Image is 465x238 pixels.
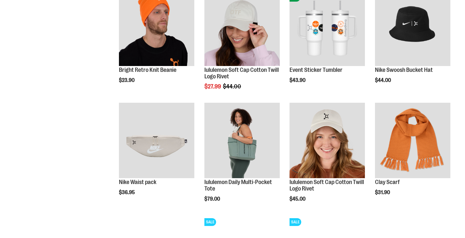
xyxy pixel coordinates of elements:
a: Nike Swoosh Bucket Hat [375,67,433,73]
span: $43.90 [290,77,306,83]
a: lululemon Soft Cap Cotton Twill Logo Rivet [204,67,279,80]
span: $23.90 [119,77,136,83]
span: $44.00 [375,77,392,83]
span: $27.99 [204,83,222,90]
span: $79.00 [204,196,221,202]
a: Event Sticker Tumbler [290,67,342,73]
img: Main view of 2024 Convention lululemon Daily Multi-Pocket Tote [204,103,280,178]
div: product [286,99,368,218]
a: lululemon Daily Multi-Pocket Tote [204,179,272,192]
div: product [372,99,454,212]
a: Clay Scarf [375,179,400,185]
span: SALE [290,218,301,226]
a: Main view of 2024 Convention lululemon Soft Cap Cotton Twill Logo Rivet [290,103,365,179]
span: $45.00 [290,196,306,202]
a: Main view of 2024 Convention lululemon Daily Multi-Pocket Tote [204,103,280,179]
a: Nike Waist pack [119,179,156,185]
img: Main view of 2024 Convention Nike Waistpack [119,103,194,178]
div: product [116,99,198,212]
a: Bright Retro Knit Beanie [119,67,176,73]
div: product [201,99,283,218]
span: $31.90 [375,190,391,195]
a: Clay Scarf [375,103,450,179]
span: $44.00 [223,83,242,90]
img: Main view of 2024 Convention lululemon Soft Cap Cotton Twill Logo Rivet [290,103,365,178]
img: Clay Scarf [375,103,450,178]
span: SALE [204,218,216,226]
a: Main view of 2024 Convention Nike Waistpack [119,103,194,179]
a: lululemon Soft Cap Cotton Twill Logo Rivet [290,179,364,192]
span: $36.95 [119,190,136,195]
